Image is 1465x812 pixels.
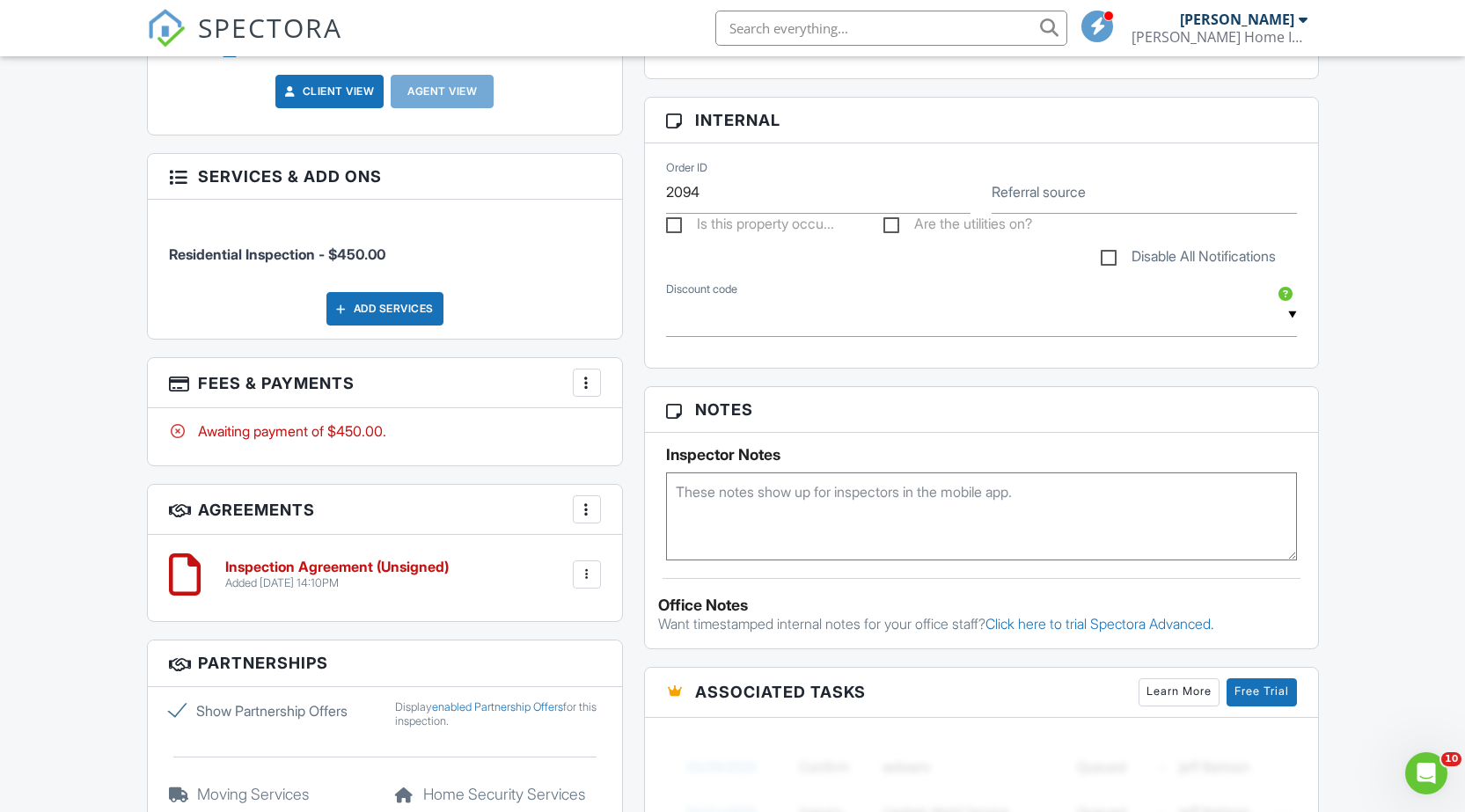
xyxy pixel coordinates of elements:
h3: Internal [645,98,1318,143]
h6: Inspection Agreement (Unsigned) [225,560,449,575]
span: Associated Tasks [695,680,866,704]
label: Referral source [992,182,1086,201]
label: Show Partnership Offers [169,700,375,721]
h3: Agreements [148,485,622,535]
h3: Notes [645,387,1318,433]
div: Display for this inspection. [395,700,601,728]
div: Office Notes [658,596,1305,614]
span: Residential Inspection - $450.00 [169,245,385,263]
a: Client View [282,83,375,100]
label: Order ID [666,160,707,176]
input: Search everything... [715,11,1067,46]
a: enabled Partnership Offers [432,700,563,713]
a: SPECTORA [147,24,342,61]
span: SPECTORA [198,9,342,46]
h3: Fees & Payments [148,358,622,408]
div: Add Services [326,292,443,326]
p: Want timestamped internal notes for your office staff? [658,614,1305,633]
li: Service: Residential Inspection [169,213,601,278]
a: Click here to trial Spectora Advanced. [985,615,1214,633]
div: Awaiting payment of $450.00. [169,421,601,441]
div: Hollis Home Inspection LLC [1132,28,1308,46]
a: Inspection Agreement (Unsigned) Added [DATE] 14:10PM [225,560,449,590]
a: Free Trial [1227,678,1297,706]
iframe: Intercom live chat [1405,752,1447,794]
h5: Home Security Services [395,786,601,803]
h5: Inspector Notes [666,446,1297,464]
a: Learn More [1139,678,1220,706]
div: Added [DATE] 14:10PM [225,576,449,590]
label: Discount code [666,282,737,297]
h3: Partnerships [148,640,622,686]
img: The Best Home Inspection Software - Spectora [147,9,186,48]
span: 10 [1441,752,1461,766]
label: Disable All Notifications [1101,248,1276,270]
h5: Moving Services [169,786,375,803]
label: Are the utilities on? [883,216,1032,238]
div: [PERSON_NAME] [1180,11,1294,28]
h3: Services & Add ons [148,154,622,200]
label: Is this property occupied? [666,216,834,238]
